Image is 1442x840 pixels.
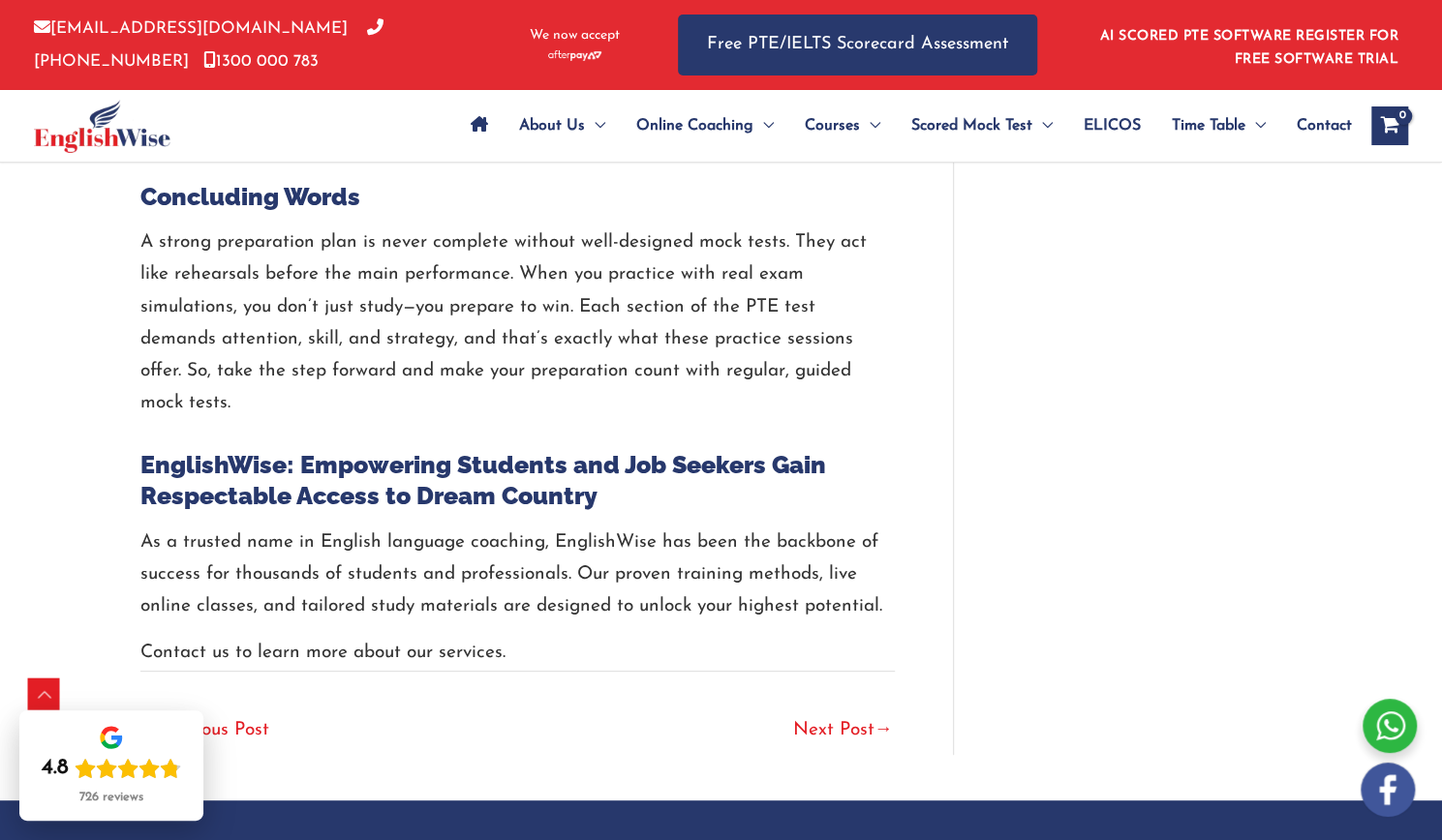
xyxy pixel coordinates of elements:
aside: Header Widget 1 [1089,14,1408,76]
span: Scored Mock Test [911,92,1032,160]
span: We now accept [530,26,620,45]
p: Contact us to learn more about our services. [140,637,895,669]
span: Menu Toggle [1032,92,1053,160]
span: About Us [519,92,585,160]
span: Menu Toggle [860,92,880,160]
span: Menu Toggle [753,92,774,160]
img: cropped-ew-logo [34,100,170,153]
a: Contact [1281,92,1352,160]
span: Time Table [1172,92,1245,160]
a: [EMAIL_ADDRESS][DOMAIN_NAME] [34,20,348,37]
div: Rating: 4.8 out of 5 [42,755,181,782]
span: Courses [805,92,860,160]
a: ELICOS [1068,92,1156,160]
h2: EnglishWise: Empowering Students and Job Seekers Gain Respectable Access to Dream Country [140,449,895,512]
a: About UsMenu Toggle [504,92,621,160]
a: Scored Mock TestMenu Toggle [896,92,1068,160]
p: As a trusted name in English language coaching, EnglishWise has been the backbone of success for ... [140,526,895,623]
nav: Post navigation [140,671,895,755]
a: Time TableMenu Toggle [1156,92,1281,160]
span: Online Coaching [636,92,753,160]
span: Menu Toggle [1245,92,1266,160]
a: View Shopping Cart, empty [1371,106,1408,145]
div: 726 reviews [79,790,143,805]
div: 4.8 [42,755,69,782]
a: AI SCORED PTE SOFTWARE REGISTER FOR FREE SOFTWARE TRIAL [1100,29,1399,67]
a: Free PTE/IELTS Scorecard Assessment [678,15,1037,75]
a: CoursesMenu Toggle [789,92,896,160]
span: Menu Toggle [585,92,605,160]
a: [PHONE_NUMBER] [34,20,384,69]
img: white-facebook.png [1361,763,1415,817]
span: ELICOS [1084,92,1141,160]
a: Next Post [793,710,893,753]
a: 1300 000 783 [203,53,319,70]
span: → [874,721,893,739]
a: Previous Post [142,710,269,753]
nav: Site Navigation: Main Menu [455,92,1352,160]
img: Afterpay-Logo [548,50,601,61]
span: Contact [1297,92,1352,160]
a: Online CoachingMenu Toggle [621,92,789,160]
h2: Concluding Words [140,181,895,213]
p: A strong preparation plan is never complete without well-designed mock tests. They act like rehea... [140,226,895,420]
